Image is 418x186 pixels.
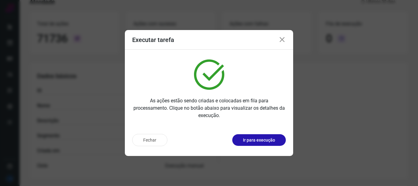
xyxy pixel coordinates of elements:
[132,97,286,119] p: As ações estão sendo criadas e colocadas em fila para processamento. Clique no botão abaixo para ...
[132,36,174,44] h3: Executar tarefa
[132,134,167,146] button: Fechar
[194,59,224,90] img: verified.svg
[232,134,286,146] button: Ir para execução
[243,137,275,143] p: Ir para execução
